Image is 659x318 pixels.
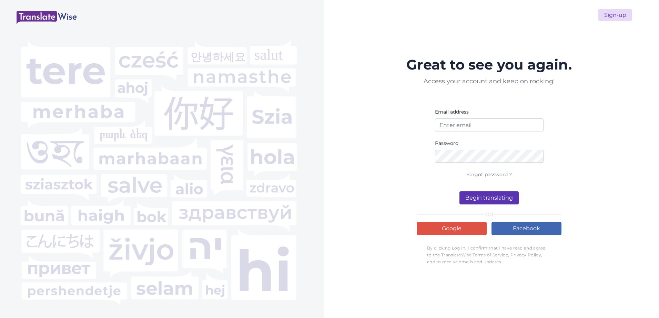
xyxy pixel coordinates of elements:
[405,52,574,77] h1: Great to see you again.
[417,77,561,86] p: Access your account and keep on rocking!
[435,118,544,131] input: Enter email
[491,222,561,235] a: Facebook
[459,191,519,204] button: Begin translating
[417,222,487,235] a: Google
[435,140,458,147] label: Password
[484,212,494,217] span: OR
[435,108,469,116] label: Email address
[466,171,512,178] a: Forgot password ?
[598,9,632,21] a: Sign-up
[417,241,561,269] p: By clicking Log In, I confirm that I have read and agree to the TranslateWise Terms of Service, P...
